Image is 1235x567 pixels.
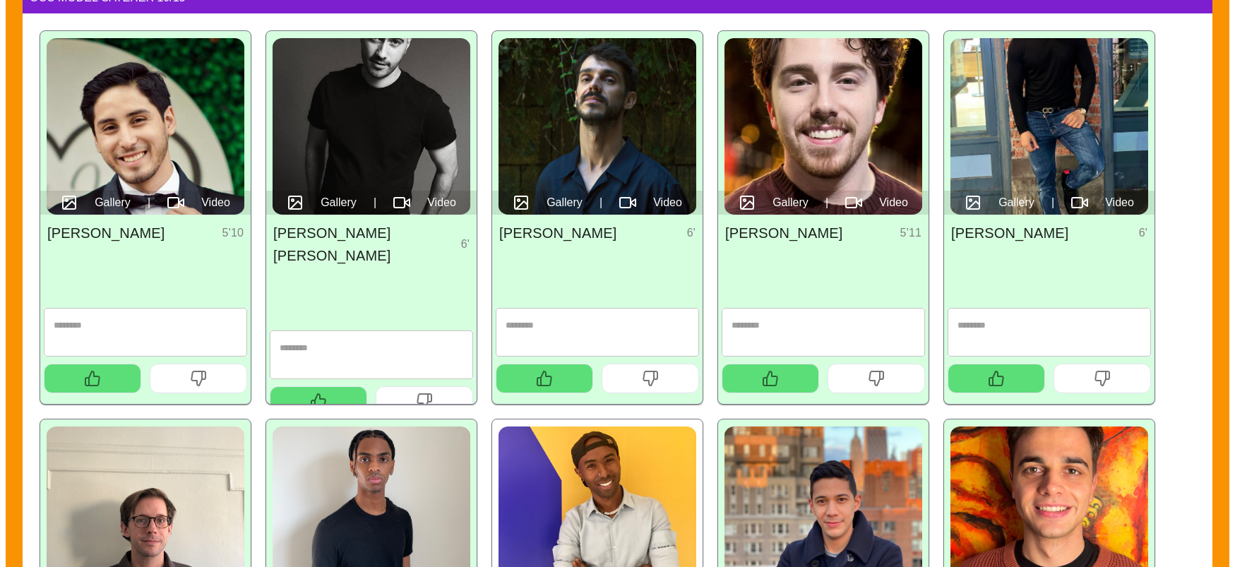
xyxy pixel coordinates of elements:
[374,194,376,211] span: |
[724,38,922,215] img: Matthew Tonda
[772,194,809,211] span: Gallery
[725,222,842,244] h6: [PERSON_NAME]
[1051,194,1054,211] span: |
[1139,225,1147,241] p: 6 '
[95,194,131,211] span: Gallery
[879,194,908,211] span: Video
[273,38,470,215] img: Dario Ladani Sanchez
[321,194,357,211] span: Gallery
[461,236,470,253] p: 6 '
[998,194,1034,211] span: Gallery
[273,222,461,267] h6: [PERSON_NAME] [PERSON_NAME]
[148,194,150,211] span: |
[1105,194,1134,211] span: Video
[427,194,456,211] span: Video
[222,225,244,241] p: 5 ' 10
[687,225,696,241] p: 6 '
[499,38,696,215] img: Manuel Linhares
[47,222,165,244] h6: [PERSON_NAME]
[900,225,921,241] p: 5 ' 11
[950,38,1148,215] img: Jonathan Gonzalez
[47,38,244,215] img: Xavier Pena
[201,194,230,211] span: Video
[499,222,616,244] h6: [PERSON_NAME]
[951,222,1068,244] h6: [PERSON_NAME]
[547,194,583,211] span: Gallery
[599,194,602,211] span: |
[825,194,828,211] span: |
[653,194,682,211] span: Video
